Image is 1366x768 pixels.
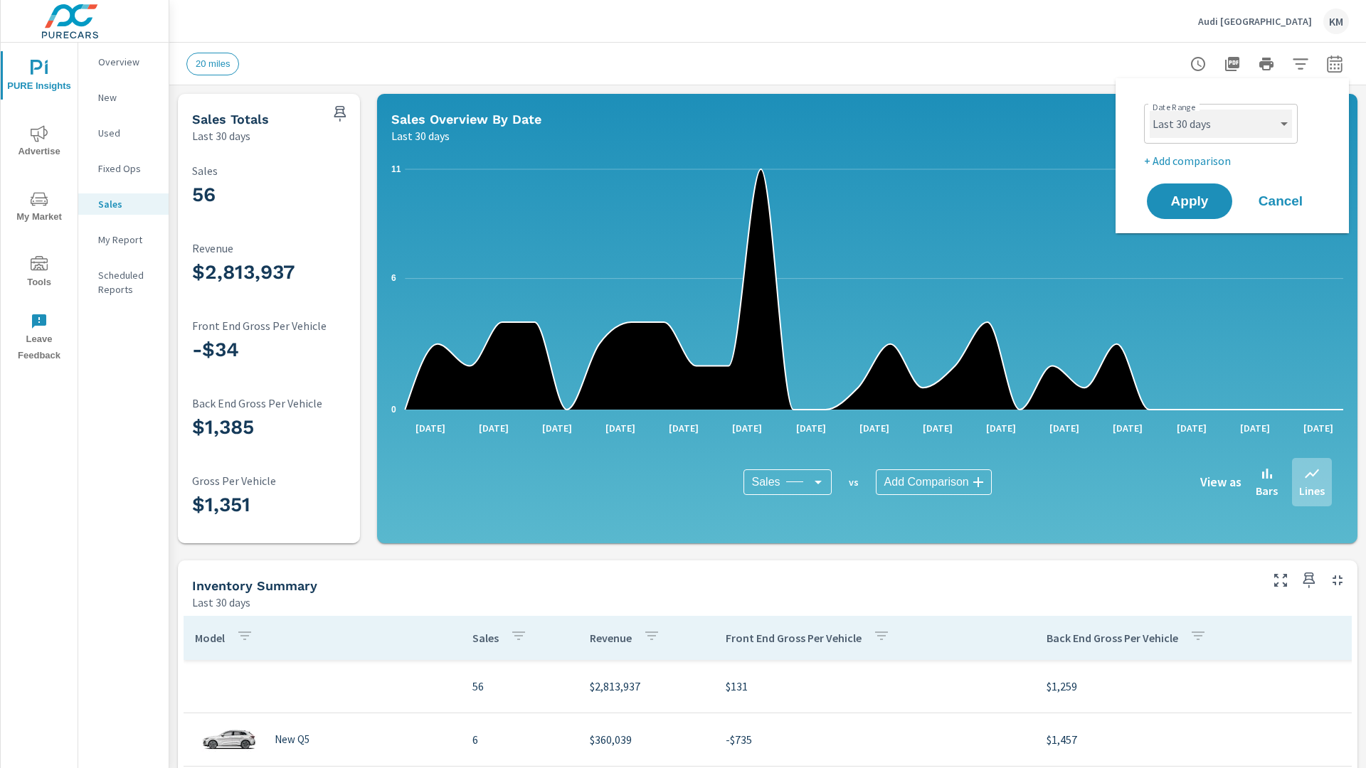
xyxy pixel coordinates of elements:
[1238,183,1323,219] button: Cancel
[98,197,157,211] p: Sales
[98,90,157,105] p: New
[187,58,238,69] span: 20 miles
[78,193,169,215] div: Sales
[1323,9,1349,34] div: KM
[472,678,567,695] p: 56
[1299,482,1325,499] p: Lines
[659,421,709,435] p: [DATE]
[1161,195,1218,208] span: Apply
[1167,421,1217,435] p: [DATE]
[406,421,455,435] p: [DATE]
[743,469,832,495] div: Sales
[1298,569,1320,592] span: Save this to your personalized report
[98,161,157,176] p: Fixed Ops
[192,474,380,487] p: Gross Per Vehicle
[726,678,1024,695] p: $131
[98,126,157,140] p: Used
[98,268,157,297] p: Scheduled Reports
[472,731,567,748] p: 6
[78,229,169,250] div: My Report
[391,112,541,127] h5: Sales Overview By Date
[1047,678,1335,695] p: $1,259
[726,731,1024,748] p: -$735
[192,319,380,332] p: Front End Gross Per Vehicle
[192,578,317,593] h5: Inventory Summary
[5,191,73,225] span: My Market
[78,122,169,144] div: Used
[192,112,269,127] h5: Sales Totals
[752,475,780,489] span: Sales
[1252,195,1309,208] span: Cancel
[5,313,73,364] span: Leave Feedback
[192,338,380,362] h3: -$34
[192,397,380,410] p: Back End Gross Per Vehicle
[78,51,169,73] div: Overview
[532,421,582,435] p: [DATE]
[5,125,73,160] span: Advertise
[391,164,401,174] text: 11
[1293,421,1343,435] p: [DATE]
[1269,569,1292,592] button: Make Fullscreen
[1256,482,1278,499] p: Bars
[192,183,380,207] h3: 56
[1230,421,1280,435] p: [DATE]
[590,678,703,695] p: $2,813,937
[98,55,157,69] p: Overview
[1326,569,1349,592] button: Minimize Widget
[469,421,519,435] p: [DATE]
[1147,183,1232,219] button: Apply
[913,421,963,435] p: [DATE]
[590,631,632,645] p: Revenue
[726,631,862,645] p: Front End Gross Per Vehicle
[1047,731,1335,748] p: $1,457
[876,469,992,495] div: Add Comparison
[192,242,380,255] p: Revenue
[590,731,703,748] p: $360,039
[1047,631,1178,645] p: Back End Gross Per Vehicle
[1286,50,1315,78] button: Apply Filters
[722,421,772,435] p: [DATE]
[391,405,396,415] text: 0
[832,476,876,489] p: vs
[78,158,169,179] div: Fixed Ops
[1252,50,1281,78] button: Print Report
[1218,50,1246,78] button: "Export Report to PDF"
[1144,152,1326,169] p: + Add comparison
[329,102,351,125] span: Save this to your personalized report
[1,43,78,370] div: nav menu
[192,594,250,611] p: Last 30 days
[976,421,1026,435] p: [DATE]
[1198,15,1312,28] p: Audi [GEOGRAPHIC_DATA]
[391,127,450,144] p: Last 30 days
[391,273,396,283] text: 6
[472,631,499,645] p: Sales
[78,87,169,108] div: New
[275,733,309,746] p: New Q5
[192,127,250,144] p: Last 30 days
[1103,421,1153,435] p: [DATE]
[5,60,73,95] span: PURE Insights
[192,415,380,439] h3: $1,385
[786,421,836,435] p: [DATE]
[192,260,380,284] h3: $2,813,937
[195,631,225,645] p: Model
[595,421,645,435] p: [DATE]
[5,256,73,291] span: Tools
[849,421,899,435] p: [DATE]
[192,164,380,177] p: Sales
[78,265,169,300] div: Scheduled Reports
[1039,421,1089,435] p: [DATE]
[884,475,969,489] span: Add Comparison
[1200,475,1241,489] h6: View as
[98,233,157,247] p: My Report
[201,718,258,761] img: glamour
[192,493,380,517] h3: $1,351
